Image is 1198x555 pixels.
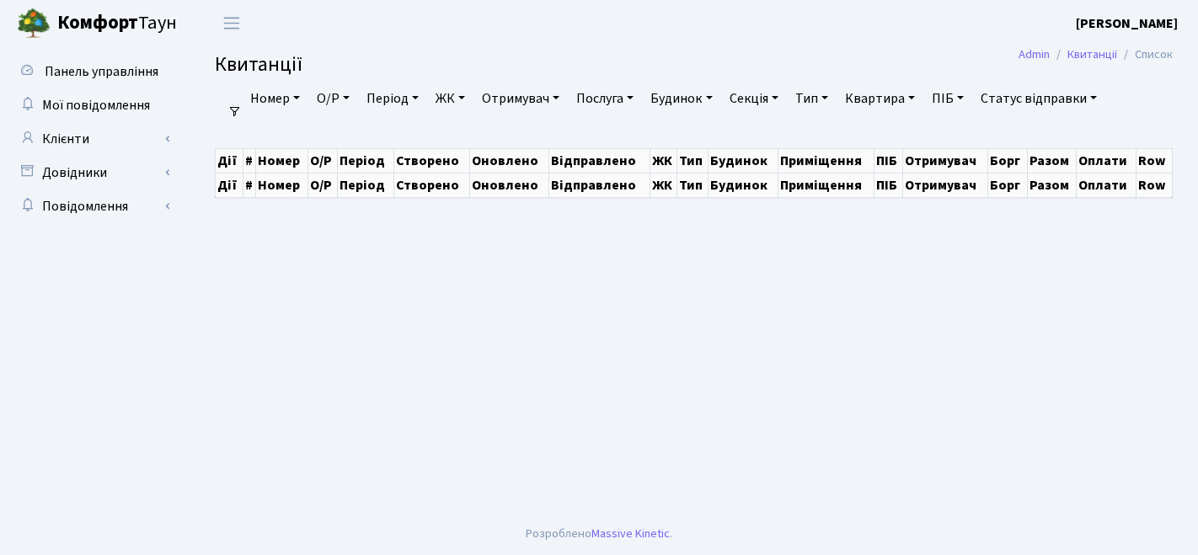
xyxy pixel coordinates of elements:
nav: breadcrumb [993,37,1198,72]
th: ПІБ [874,173,903,197]
th: Оновлено [469,148,549,173]
th: Дії [216,148,243,173]
th: О/Р [308,173,338,197]
a: Клієнти [8,122,177,156]
th: Дії [216,173,243,197]
th: Створено [393,148,469,173]
th: Разом [1027,148,1077,173]
span: Мої повідомлення [42,96,150,115]
th: Борг [988,173,1027,197]
th: ПІБ [874,148,903,173]
li: Список [1117,45,1173,64]
a: Квитанції [1067,45,1117,63]
th: Тип [677,148,709,173]
th: Оплати [1077,148,1136,173]
th: Тип [677,173,709,197]
th: Створено [393,173,469,197]
th: Отримувач [903,173,988,197]
b: Комфорт [57,9,138,36]
th: Row [1136,148,1173,173]
a: Massive Kinetic [591,525,670,542]
th: Оплати [1077,173,1136,197]
a: Квартира [838,84,922,113]
th: Оновлено [469,173,549,197]
span: Таун [57,9,177,38]
th: Період [338,173,393,197]
a: Послуга [570,84,640,113]
th: Будинок [709,173,778,197]
th: Разом [1027,173,1077,197]
th: Період [338,148,393,173]
b: [PERSON_NAME] [1076,14,1178,33]
img: logo.png [17,7,51,40]
th: ЖК [650,148,677,173]
a: Мої повідомлення [8,88,177,122]
a: Admin [1019,45,1050,63]
th: О/Р [308,148,338,173]
a: Номер [243,84,307,113]
th: Приміщення [778,173,874,197]
a: ЖК [429,84,472,113]
th: Відправлено [549,148,650,173]
th: Відправлено [549,173,650,197]
span: Квитанції [215,50,302,79]
button: Переключити навігацію [211,9,253,37]
div: Розроблено . [526,525,672,543]
th: ЖК [650,173,677,197]
a: Будинок [644,84,719,113]
a: Отримувач [475,84,566,113]
th: Отримувач [903,148,988,173]
a: Період [360,84,425,113]
a: Повідомлення [8,189,177,223]
a: Статус відправки [974,84,1104,113]
a: [PERSON_NAME] [1076,13,1178,34]
a: Довідники [8,156,177,189]
a: О/Р [310,84,356,113]
span: Панель управління [45,62,158,81]
th: # [243,148,256,173]
th: Row [1136,173,1173,197]
th: Номер [256,148,308,173]
a: Секція [723,84,785,113]
th: Приміщення [778,148,874,173]
th: Борг [988,148,1027,173]
a: Панель управління [8,55,177,88]
th: Номер [256,173,308,197]
a: Тип [789,84,835,113]
th: # [243,173,256,197]
a: ПІБ [925,84,971,113]
th: Будинок [709,148,778,173]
